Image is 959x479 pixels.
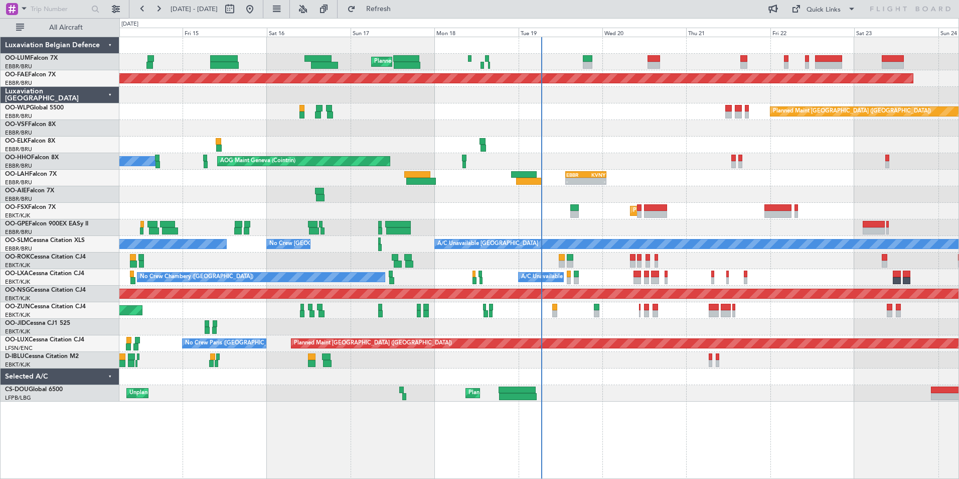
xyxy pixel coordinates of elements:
span: CS-DOU [5,387,29,393]
span: OO-JID [5,320,26,326]
span: OO-FAE [5,72,28,78]
input: Trip Number [31,2,88,17]
a: EBKT/KJK [5,311,30,319]
a: OO-VSFFalcon 8X [5,122,56,128]
span: OO-ZUN [5,304,30,310]
span: OO-SLM [5,237,29,244]
div: No Crew Paris ([GEOGRAPHIC_DATA]) [185,336,284,351]
span: OO-WLP [5,105,30,111]
a: CS-DOUGlobal 6500 [5,387,63,393]
a: OO-FAEFalcon 7X [5,72,56,78]
div: Planned Maint [GEOGRAPHIC_DATA] ([GEOGRAPHIC_DATA] National) [374,54,556,69]
div: [DATE] [121,20,138,29]
div: Fri 22 [770,28,854,37]
a: EBBR/BRU [5,63,32,70]
a: OO-ZUNCessna Citation CJ4 [5,304,86,310]
span: OO-VSF [5,122,28,128]
a: EBKT/KJK [5,361,30,369]
button: All Aircraft [11,20,109,36]
div: Tue 19 [519,28,602,37]
a: EBBR/BRU [5,146,32,153]
a: OO-NSGCessna Citation CJ4 [5,287,86,293]
a: OO-LUXCessna Citation CJ4 [5,337,84,343]
button: Quick Links [786,1,861,17]
span: [DATE] - [DATE] [171,5,218,14]
a: OO-ROKCessna Citation CJ4 [5,254,86,260]
span: OO-ELK [5,138,28,144]
div: Planned Maint [GEOGRAPHIC_DATA] ([GEOGRAPHIC_DATA]) [773,104,931,119]
a: OO-GPEFalcon 900EX EASy II [5,221,88,227]
a: OO-SLMCessna Citation XLS [5,237,85,244]
div: - [566,178,586,184]
a: EBBR/BRU [5,179,32,186]
div: A/C Unavailable [GEOGRAPHIC_DATA] ([GEOGRAPHIC_DATA] National) [521,270,708,285]
div: Fri 15 [183,28,266,37]
div: Mon 18 [434,28,518,37]
div: No Crew [GEOGRAPHIC_DATA] ([GEOGRAPHIC_DATA] National) [269,236,437,252]
a: EBBR/BRU [5,228,32,236]
a: OO-LUMFalcon 7X [5,55,58,61]
a: EBBR/BRU [5,162,32,170]
div: No Crew Chambery ([GEOGRAPHIC_DATA]) [140,270,253,285]
a: OO-LXACessna Citation CJ4 [5,271,84,277]
div: Sat 23 [854,28,938,37]
div: Unplanned Maint [GEOGRAPHIC_DATA] ([GEOGRAPHIC_DATA]) [129,386,294,401]
span: OO-NSG [5,287,30,293]
div: Sat 16 [267,28,351,37]
a: OO-WLPGlobal 5500 [5,105,64,111]
div: Sun 17 [351,28,434,37]
a: OO-HHOFalcon 8X [5,155,59,161]
a: EBBR/BRU [5,195,32,203]
a: OO-ELKFalcon 8X [5,138,55,144]
span: OO-FSX [5,204,28,210]
span: OO-GPE [5,221,29,227]
div: KVNY [586,172,605,178]
div: Quick Links [807,5,841,15]
div: Wed 20 [602,28,686,37]
a: LFSN/ENC [5,344,33,352]
div: Thu 21 [686,28,770,37]
button: Refresh [343,1,403,17]
div: AOG Maint Geneva (Cointrin) [220,154,295,169]
a: D-IBLUCessna Citation M2 [5,353,79,360]
a: EBBR/BRU [5,112,32,120]
span: OO-LUX [5,337,29,343]
div: Planned Maint Kortrijk-[GEOGRAPHIC_DATA] [633,203,750,218]
span: D-IBLU [5,353,25,360]
span: OO-LUM [5,55,30,61]
div: A/C Unavailable [GEOGRAPHIC_DATA] [437,236,538,252]
span: OO-HHO [5,155,31,161]
span: OO-ROK [5,254,30,260]
a: OO-FSXFalcon 7X [5,204,56,210]
span: Refresh [358,6,400,13]
a: OO-LAHFalcon 7X [5,171,57,177]
a: LFPB/LBG [5,394,31,402]
a: EBBR/BRU [5,79,32,87]
a: EBBR/BRU [5,129,32,137]
a: EBKT/KJK [5,212,30,219]
div: EBBR [566,172,586,178]
span: OO-LAH [5,171,29,177]
a: OO-JIDCessna CJ1 525 [5,320,70,326]
div: Planned Maint [GEOGRAPHIC_DATA] ([GEOGRAPHIC_DATA]) [294,336,452,351]
span: OO-LXA [5,271,29,277]
a: EBKT/KJK [5,262,30,269]
span: All Aircraft [26,24,106,31]
div: Planned Maint [GEOGRAPHIC_DATA] ([GEOGRAPHIC_DATA]) [468,386,626,401]
a: OO-AIEFalcon 7X [5,188,54,194]
div: - [586,178,605,184]
div: Thu 14 [99,28,183,37]
a: EBBR/BRU [5,245,32,253]
a: EBKT/KJK [5,295,30,302]
a: EBKT/KJK [5,278,30,286]
span: OO-AIE [5,188,27,194]
a: EBKT/KJK [5,328,30,335]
